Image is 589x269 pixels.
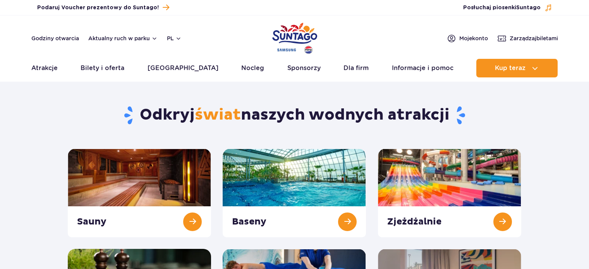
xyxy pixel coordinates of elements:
a: Dla firm [343,59,369,77]
button: Kup teraz [476,59,558,77]
a: Park of Poland [272,19,317,55]
button: pl [167,34,182,42]
span: Posłuchaj piosenki [463,4,541,12]
a: Podaruj Voucher prezentowy do Suntago! [37,2,169,13]
a: Informacje i pomoc [392,59,453,77]
button: Aktualny ruch w parku [88,35,158,41]
a: Godziny otwarcia [31,34,79,42]
a: Sponsorzy [287,59,321,77]
span: Suntago [516,5,541,10]
span: Kup teraz [495,65,525,72]
a: Atrakcje [31,59,58,77]
a: [GEOGRAPHIC_DATA] [148,59,218,77]
span: świat [195,105,241,125]
h1: Odkryj naszych wodnych atrakcji [68,105,521,125]
span: Zarządzaj biletami [510,34,558,42]
a: Mojekonto [447,34,488,43]
a: Bilety i oferta [81,59,124,77]
button: Posłuchaj piosenkiSuntago [463,4,552,12]
span: Podaruj Voucher prezentowy do Suntago! [37,4,159,12]
a: Nocleg [241,59,264,77]
a: Zarządzajbiletami [497,34,558,43]
span: Moje konto [459,34,488,42]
